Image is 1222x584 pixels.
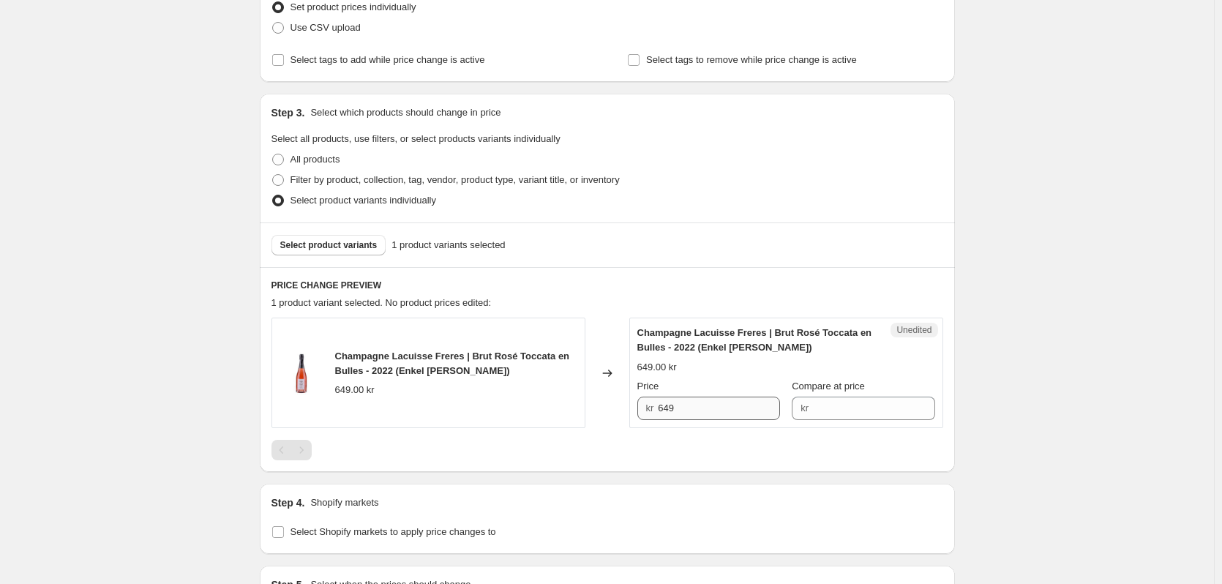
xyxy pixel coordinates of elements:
[335,351,570,376] span: Champagne Lacuisse Freres | Brut Rosé Toccata en Bulles - 2022 (Enkel [PERSON_NAME])
[280,351,323,395] img: ChampagneLacuisseFreres_BrutRoseToccataenBulles_Champagne003_80x.jpg
[637,360,677,375] div: 649.00 kr
[310,495,378,510] p: Shopify markets
[290,195,436,206] span: Select product variants individually
[290,526,496,537] span: Select Shopify markets to apply price changes to
[280,239,378,251] span: Select product variants
[310,105,501,120] p: Select which products should change in price
[271,440,312,460] nav: Pagination
[792,381,865,392] span: Compare at price
[335,383,375,397] div: 649.00 kr
[646,403,654,413] span: kr
[637,327,872,353] span: Champagne Lacuisse Freres | Brut Rosé Toccata en Bulles - 2022 (Enkel [PERSON_NAME])
[646,54,857,65] span: Select tags to remove while price change is active
[271,280,943,291] h6: PRICE CHANGE PREVIEW
[271,495,305,510] h2: Step 4.
[637,381,659,392] span: Price
[290,54,485,65] span: Select tags to add while price change is active
[896,324,932,336] span: Unedited
[391,238,505,252] span: 1 product variants selected
[271,297,492,308] span: 1 product variant selected. No product prices edited:
[801,403,809,413] span: kr
[271,235,386,255] button: Select product variants
[290,1,416,12] span: Set product prices individually
[271,133,561,144] span: Select all products, use filters, or select products variants individually
[290,154,340,165] span: All products
[271,105,305,120] h2: Step 3.
[290,174,620,185] span: Filter by product, collection, tag, vendor, product type, variant title, or inventory
[290,22,361,33] span: Use CSV upload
